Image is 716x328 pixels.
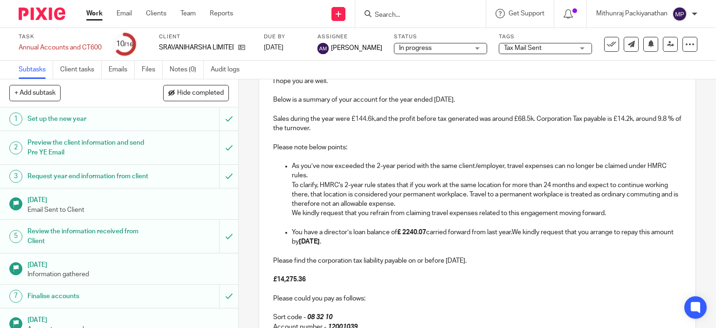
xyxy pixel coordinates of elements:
a: Reports [210,9,233,18]
p: We kindly request that you refrain from claiming travel expenses related to this engagement movin... [292,209,682,218]
div: Annual Accounts and CT600 [19,43,102,52]
p: Information gathered [28,270,229,279]
div: 2 [9,141,22,154]
em: £ [273,276,277,283]
p: To clarify, HMRC's 2-year rule states that if you work at the same location for more than 24 mont... [292,181,682,209]
p: Email Sent to Client [28,205,229,215]
span: Hide completed [177,90,224,97]
h1: Finalise accounts [28,289,149,303]
label: Client [159,33,252,41]
div: 3 [9,170,22,183]
p: Please note below points: [273,143,682,152]
a: Audit logs [211,61,247,79]
div: 7 [9,290,22,303]
h1: [DATE] [28,258,229,270]
small: /16 [124,42,133,47]
a: Work [86,9,103,18]
span: In progress [399,45,432,51]
strong: 14,275.36 [273,276,306,283]
p: SRAVANIHARSHA LIMITED [159,43,234,52]
p: Please could you pay as follows: [273,294,682,303]
button: Hide completed [163,85,229,101]
button: + Add subtask [9,85,61,101]
div: 5 [9,230,22,243]
a: Notes (0) [170,61,204,79]
a: Subtasks [19,61,53,79]
img: svg%3E [317,43,329,54]
p: Sort code - [273,313,682,322]
p: As you’ve now exceeded the 2-year period with the same client/employer, travel expenses can no lo... [292,161,682,181]
a: Team [180,9,196,18]
span: Tax Mail Sent [504,45,542,51]
a: Files [142,61,163,79]
h1: Set up the new year [28,112,149,126]
p: I hope you are well. [273,77,682,86]
label: Tags [499,33,592,41]
h1: Review the information received from Client [28,224,149,248]
img: Pixie [19,7,65,20]
em: 08 32 10 [307,314,332,321]
h1: Request year end information from client [28,169,149,183]
input: Search [374,11,458,20]
h1: [DATE] [28,313,229,325]
strong: £ 2240.07 [397,229,426,236]
a: Clients [146,9,166,18]
span: Get Support [509,10,544,17]
p: Below is a summary of your account for the year ended [DATE]. [273,95,682,105]
div: 1 [9,112,22,126]
p: Mithunraj Packiyanathan [596,9,668,18]
a: Email [117,9,132,18]
img: svg%3E [672,7,687,21]
p: Sales during the year were £ and the profit before tax generated was around £68.5k. Corporation T... [273,114,682,133]
a: Emails [109,61,135,79]
div: 10 [116,39,133,49]
h1: Preview the client information and send Pre YE Email [28,136,149,160]
a: Client tasks [60,61,102,79]
span: 144.6k, [355,116,376,122]
span: [DATE] [264,44,283,51]
label: Status [394,33,487,41]
span: [PERSON_NAME] [331,43,382,53]
label: Assignee [317,33,382,41]
label: Task [19,33,102,41]
strong: [DATE] [299,238,320,245]
h1: [DATE] [28,193,229,205]
p: You have a director’s loan balance of carried forward from last year.We kindly request that you a... [292,228,682,247]
p: Please find the corporation tax liability payable on or before [DATE]. [273,256,682,265]
label: Due by [264,33,306,41]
